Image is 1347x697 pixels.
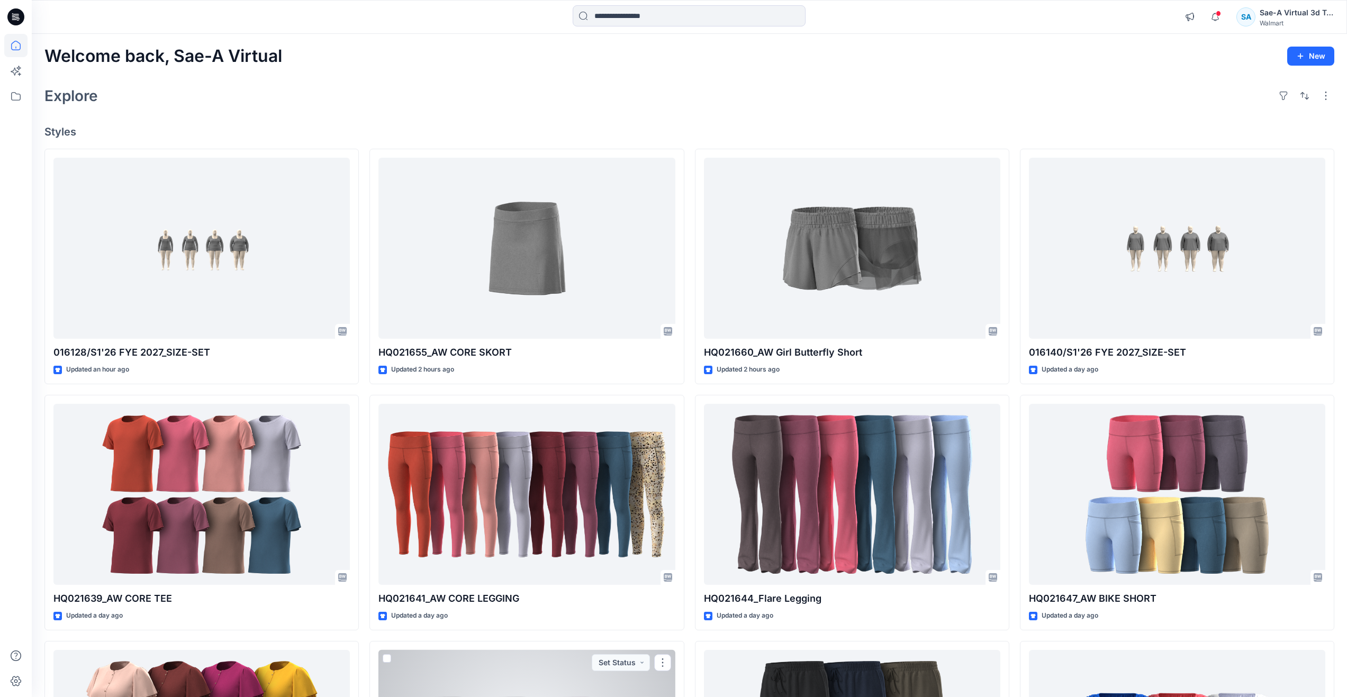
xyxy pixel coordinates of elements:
p: HQ021647_AW BIKE SHORT [1029,591,1325,606]
h4: Styles [44,125,1334,138]
a: HQ021644_Flare Legging [704,404,1000,585]
p: Updated an hour ago [66,364,129,375]
div: Sae-A Virtual 3d Team [1260,6,1334,19]
p: HQ021644_Flare Legging [704,591,1000,606]
h2: Explore [44,87,98,104]
p: Updated 2 hours ago [717,364,780,375]
a: HQ021660_AW Girl Butterfly Short [704,158,1000,339]
p: Updated a day ago [717,610,773,621]
p: Updated a day ago [66,610,123,621]
p: Updated a day ago [1042,610,1098,621]
a: HQ021655_AW CORE SKORT [378,158,675,339]
p: HQ021660_AW Girl Butterfly Short [704,345,1000,360]
p: Updated a day ago [391,610,448,621]
a: HQ021647_AW BIKE SHORT [1029,404,1325,585]
div: SA [1236,7,1255,26]
a: 016128/S1'26 FYE 2027_SIZE-SET [53,158,350,339]
p: HQ021641_AW CORE LEGGING [378,591,675,606]
h2: Welcome back, Sae-A Virtual [44,47,282,66]
div: Walmart [1260,19,1334,27]
a: HQ021641_AW CORE LEGGING [378,404,675,585]
p: HQ021655_AW CORE SKORT [378,345,675,360]
p: 016140/S1'26 FYE 2027_SIZE-SET [1029,345,1325,360]
a: HQ021639_AW CORE TEE [53,404,350,585]
button: New [1287,47,1334,66]
p: Updated 2 hours ago [391,364,454,375]
p: 016128/S1'26 FYE 2027_SIZE-SET [53,345,350,360]
p: HQ021639_AW CORE TEE [53,591,350,606]
p: Updated a day ago [1042,364,1098,375]
a: 016140/S1'26 FYE 2027_SIZE-SET [1029,158,1325,339]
